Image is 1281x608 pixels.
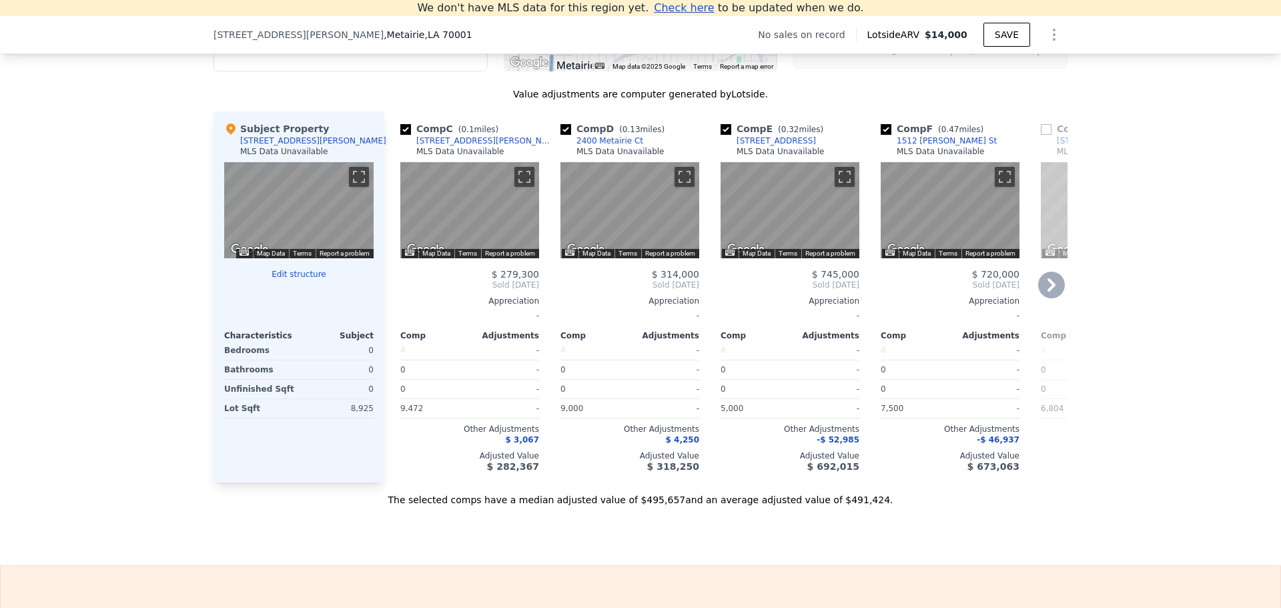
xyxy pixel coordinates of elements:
span: Map data ©2025 Google [612,63,685,70]
div: MLS Data Unavailable [576,146,665,157]
div: 2400 Metairie Ct [576,135,643,146]
a: Report a problem [645,250,695,257]
div: Map [560,162,699,258]
div: MLS Data Unavailable [737,146,825,157]
a: Report a problem [805,250,855,257]
span: 0 [400,384,406,394]
button: Keyboard shortcuts [1045,250,1055,256]
div: - [632,399,699,418]
div: No sales on record [758,28,855,41]
div: Appreciation [721,296,859,306]
div: Subject [299,330,374,341]
div: Street View [721,162,859,258]
span: Sold [DATE] [721,280,859,290]
a: Open this area in Google Maps (opens a new window) [228,241,272,258]
div: Street View [560,162,699,258]
div: 0 [1041,360,1108,379]
button: Toggle fullscreen view [349,167,369,187]
button: Map Data [1063,249,1091,258]
div: Comp [721,330,790,341]
div: 1512 [PERSON_NAME] St [897,135,997,146]
a: Open this area in Google Maps (opens a new window) [507,54,551,71]
span: $ 3,067 [506,435,539,444]
a: Terms (opens in new tab) [779,250,797,257]
img: Google [564,241,608,258]
span: 0 [721,384,726,394]
div: Adjusted Value [1041,450,1180,461]
a: Report a problem [320,250,370,257]
div: Subject Property [224,122,329,135]
span: 0.47 [941,125,959,134]
div: Comp [400,330,470,341]
div: Bathrooms [224,360,296,379]
button: Map Data [903,249,931,258]
div: Other Adjustments [400,424,539,434]
span: ( miles) [614,125,670,134]
span: $ 318,250 [647,461,699,472]
span: 9,472 [400,404,423,413]
div: - [953,360,1019,379]
span: $ 282,367 [487,461,539,472]
button: Toggle fullscreen view [995,167,1015,187]
div: - [472,399,539,418]
button: Toggle fullscreen view [514,167,534,187]
span: ( miles) [933,125,989,134]
span: 0 [1041,384,1046,394]
div: Bedrooms [224,341,296,360]
div: Other Adjustments [560,424,699,434]
button: Keyboard shortcuts [595,63,604,69]
div: Appreciation [560,296,699,306]
div: [STREET_ADDRESS][PERSON_NAME] [240,135,386,146]
div: Comp [560,330,630,341]
div: Street View [224,162,374,258]
span: $ 692,015 [807,461,859,472]
div: 0 [721,341,787,360]
div: Map [1041,162,1180,258]
span: $ 4,250 [666,435,699,444]
button: Keyboard shortcuts [240,250,249,256]
a: Open this area in Google Maps (opens a new window) [1044,241,1088,258]
a: Report a problem [965,250,1015,257]
div: - [400,306,539,325]
span: $ 745,000 [812,269,859,280]
span: Sold [DATE] [560,280,699,290]
div: 0 [400,360,467,379]
div: - [721,306,859,325]
div: Adjustments [470,330,539,341]
div: Map [224,162,374,258]
div: - [953,341,1019,360]
span: Lotside ARV [867,28,925,41]
div: Appreciation [1041,296,1180,306]
span: 0.1 [461,125,474,134]
div: 0 [721,360,787,379]
div: - [793,380,859,398]
div: Street View [881,162,1019,258]
a: 1512 [PERSON_NAME] St [881,135,997,146]
img: Google [884,241,928,258]
button: Keyboard shortcuts [725,250,735,256]
a: Open this area in Google Maps (opens a new window) [404,241,448,258]
text: Unselected Comp [983,47,1041,56]
div: Characteristics [224,330,299,341]
img: Google [228,241,272,258]
div: Comp D [560,122,670,135]
div: - [953,380,1019,398]
div: - [472,360,539,379]
button: Keyboard shortcuts [565,250,574,256]
span: Check here [654,1,714,14]
a: Terms (opens in new tab) [939,250,957,257]
div: Comp C [400,122,504,135]
div: Comp G [1041,122,1150,135]
span: 9,000 [560,404,583,413]
div: - [472,341,539,360]
div: - [472,380,539,398]
span: 5,000 [721,404,743,413]
span: 0.32 [781,125,799,134]
div: [STREET_ADDRESS][PERSON_NAME] [416,135,555,146]
div: [STREET_ADDRESS] [737,135,816,146]
img: Google [404,241,448,258]
div: Comp [1041,330,1110,341]
button: Map Data [743,249,771,258]
a: Terms (opens in new tab) [618,250,637,257]
img: Google [1044,241,1088,258]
